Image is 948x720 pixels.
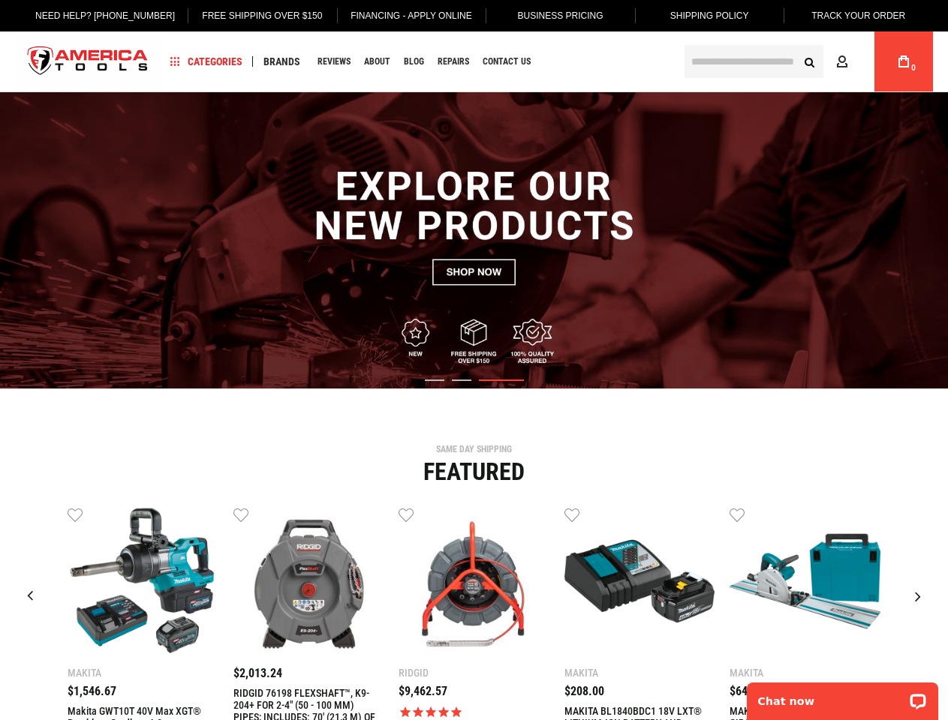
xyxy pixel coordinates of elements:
div: Makita [730,667,880,678]
a: Brands [257,52,307,72]
img: Makita GWT10T 40V max XGT® Brushless Cordless 4‑Sp. High‑Torque 1" Sq. Drive D‑Handle Extended An... [68,506,218,657]
img: MAKITA BL1840BDC1 18V LXT® LITHIUM-ION BATTERY AND CHARGER STARTER PACK, BL1840B, DC18RC (4.0AH) [564,506,715,657]
button: Search [795,47,823,76]
a: MAKITA SP6000J1 6-1/2" PLUNGE CIRCULAR SAW, 55" GUIDE RAIL, 12 AMP, ELECTRIC BRAKE, CASE [730,506,880,661]
a: Reviews [311,52,357,72]
a: RIDGID 76883 SEESNAKE® MINI PRO [399,506,549,661]
a: Repairs [431,52,476,72]
a: RIDGID 76198 FLEXSHAFT™, K9-204+ FOR 2-4 [233,506,384,661]
img: America Tools [15,34,161,90]
span: Blog [404,57,424,66]
span: Rated 5.0 out of 5 stars 1 reviews [399,705,549,719]
span: $2,013.24 [233,666,282,680]
img: RIDGID 76198 FLEXSHAFT™, K9-204+ FOR 2-4 [233,506,384,657]
span: $1,546.67 [68,684,116,698]
iframe: LiveChat chat widget [737,673,948,720]
span: $9,462.57 [399,684,447,698]
a: Contact Us [476,52,537,72]
a: Makita GWT10T 40V max XGT® Brushless Cordless 4‑Sp. High‑Torque 1" Sq. Drive D‑Handle Extended An... [68,506,218,661]
a: About [357,52,397,72]
div: Featured [11,460,937,484]
div: Makita [68,667,218,678]
div: Next slide [899,577,937,615]
img: RIDGID 76883 SEESNAKE® MINI PRO [399,506,549,657]
span: Brands [263,56,300,67]
span: $208.00 [564,684,604,698]
span: Categories [170,56,242,67]
img: MAKITA SP6000J1 6-1/2" PLUNGE CIRCULAR SAW, 55" GUIDE RAIL, 12 AMP, ELECTRIC BRAKE, CASE [730,506,880,657]
a: 0 [889,31,918,91]
div: Ridgid [399,667,549,678]
span: Repairs [438,57,469,66]
span: Shipping Policy [670,10,749,21]
a: Blog [397,52,431,72]
span: Contact Us [483,57,531,66]
a: Categories [164,52,249,72]
a: store logo [15,34,161,90]
div: SAME DAY SHIPPING [11,445,937,454]
div: Previous slide [11,577,49,615]
span: About [364,57,390,66]
span: $642.67 [730,684,769,698]
a: MAKITA BL1840BDC1 18V LXT® LITHIUM-ION BATTERY AND CHARGER STARTER PACK, BL1840B, DC18RC (4.0AH) [564,506,715,661]
div: Makita [564,667,715,678]
span: 0 [911,64,916,72]
span: Reviews [318,57,351,66]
